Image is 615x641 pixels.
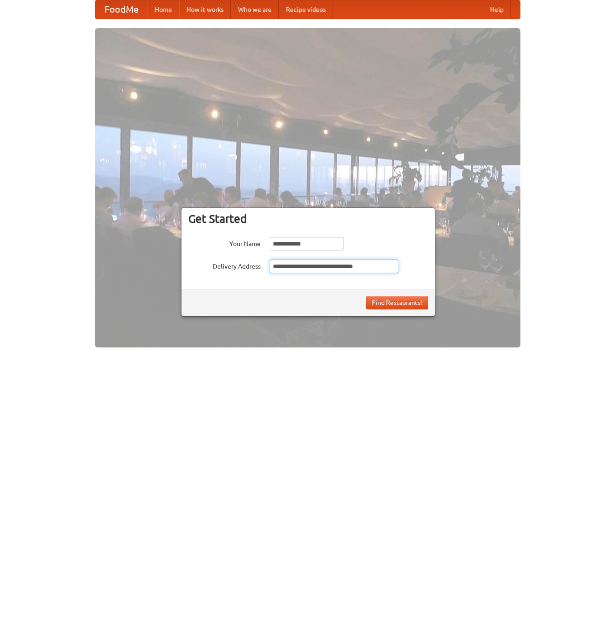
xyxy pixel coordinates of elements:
a: How it works [179,0,231,19]
a: Home [148,0,179,19]
button: Find Restaurants! [366,296,428,309]
a: Recipe videos [279,0,333,19]
label: Delivery Address [188,260,261,271]
h3: Get Started [188,212,428,226]
a: Who we are [231,0,279,19]
a: Help [483,0,511,19]
a: FoodMe [95,0,148,19]
label: Your Name [188,237,261,248]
